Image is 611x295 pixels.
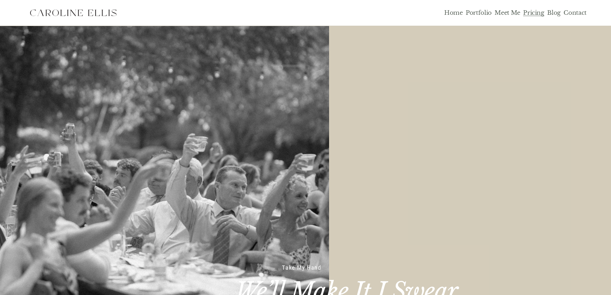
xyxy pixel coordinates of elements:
a: Meet Me [495,9,520,17]
a: Pricing [523,9,544,17]
a: Contact [564,9,586,17]
a: Portfolio [466,9,492,17]
img: Western North Carolina Faith Based Elopement Photographer [24,5,122,21]
a: Blog [547,9,561,17]
span: Take My Hand [282,264,321,271]
a: Home [444,9,463,17]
